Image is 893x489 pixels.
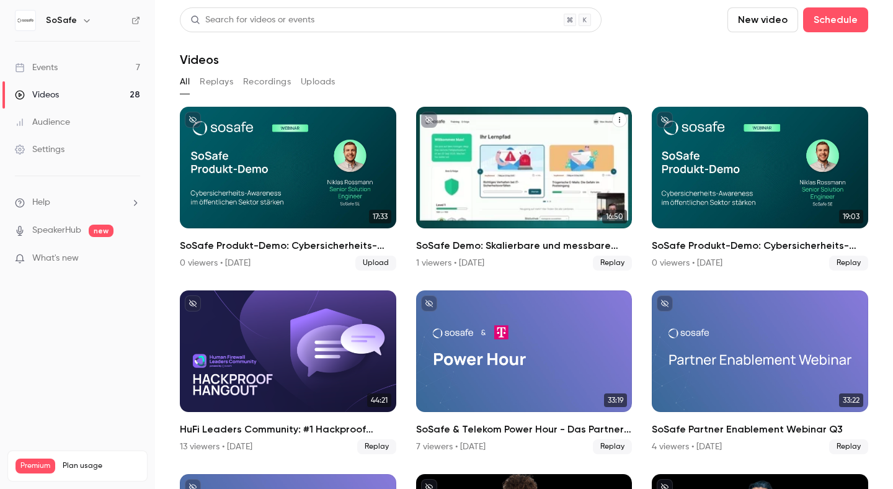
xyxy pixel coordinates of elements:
[180,290,396,454] li: HuFi Leaders Community: #1 Hackproof Hangout
[593,256,632,271] span: Replay
[602,210,627,223] span: 16:50
[652,290,868,454] li: SoSafe Partner Enablement Webinar Q3
[32,224,81,237] a: SpeakerHub
[180,107,396,271] a: 17:33SoSafe Produkt-Demo: Cybersicherheits-Awareness im öffentlichen Sektor stärken0 viewers • [D...
[63,461,140,471] span: Plan usage
[15,143,64,156] div: Settings
[180,72,190,92] button: All
[15,196,140,209] li: help-dropdown-opener
[604,393,627,407] span: 33:19
[46,14,77,27] h6: SoSafe
[180,422,396,437] h2: HuFi Leaders Community: #1 Hackproof Hangout
[652,107,868,271] a: 19:03SoSafe Produkt-Demo: Cybersicherheits-Awareness im öffentlichen Sektor stärken0 viewers • [D...
[243,72,291,92] button: Recordings
[180,257,251,269] div: 0 viewers • [DATE]
[416,107,633,271] li: SoSafe Demo: Skalierbare und messbare Awareness für Großunternehmen
[652,290,868,454] a: 33:22SoSafe Partner Enablement Webinar Q34 viewers • [DATE]Replay
[15,61,58,74] div: Events
[32,196,50,209] span: Help
[416,107,633,271] a: 16:50SoSafe Demo: Skalierbare und messbare Awareness für Großunternehmen1 viewers • [DATE]Replay
[89,225,113,237] span: new
[180,238,396,253] h2: SoSafe Produkt-Demo: Cybersicherheits-Awareness im öffentlichen Sektor stärken
[180,441,252,453] div: 13 viewers • [DATE]
[652,422,868,437] h2: SoSafe Partner Enablement Webinar Q3
[180,290,396,454] a: 44:21HuFi Leaders Community: #1 Hackproof Hangout13 viewers • [DATE]Replay
[200,72,233,92] button: Replays
[652,441,722,453] div: 4 viewers • [DATE]
[369,210,391,223] span: 17:33
[593,439,632,454] span: Replay
[416,290,633,454] a: 33:19SoSafe & Telekom Power Hour - Das Partner Enablement Webinar Q37 viewers • [DATE]Replay
[727,7,798,32] button: New video
[185,295,201,312] button: unpublished
[16,459,55,473] span: Premium
[16,11,35,30] img: SoSafe
[839,210,863,223] span: 19:03
[185,112,201,128] button: unpublished
[829,256,868,271] span: Replay
[180,52,219,67] h1: Videos
[416,422,633,437] h2: SoSafe & Telekom Power Hour - Das Partner Enablement Webinar Q3
[652,107,868,271] li: SoSafe Produkt-Demo: Cybersicherheits-Awareness im öffentlichen Sektor stärken
[421,112,437,128] button: unpublished
[839,393,863,407] span: 33:22
[657,112,673,128] button: unpublished
[652,257,722,269] div: 0 viewers • [DATE]
[125,253,140,264] iframe: Noticeable Trigger
[416,290,633,454] li: SoSafe & Telekom Power Hour - Das Partner Enablement Webinar Q3
[829,439,868,454] span: Replay
[357,439,396,454] span: Replay
[367,393,391,407] span: 44:21
[301,72,335,92] button: Uploads
[416,441,486,453] div: 7 viewers • [DATE]
[416,238,633,253] h2: SoSafe Demo: Skalierbare und messbare Awareness für Großunternehmen
[652,238,868,253] h2: SoSafe Produkt-Demo: Cybersicherheits-Awareness im öffentlichen Sektor stärken
[416,257,484,269] div: 1 viewers • [DATE]
[15,89,59,101] div: Videos
[15,116,70,128] div: Audience
[803,7,868,32] button: Schedule
[421,295,437,312] button: unpublished
[180,7,868,482] section: Videos
[355,256,396,271] span: Upload
[190,14,314,27] div: Search for videos or events
[32,252,79,265] span: What's new
[657,295,673,312] button: unpublished
[180,107,396,271] li: SoSafe Produkt-Demo: Cybersicherheits-Awareness im öffentlichen Sektor stärken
